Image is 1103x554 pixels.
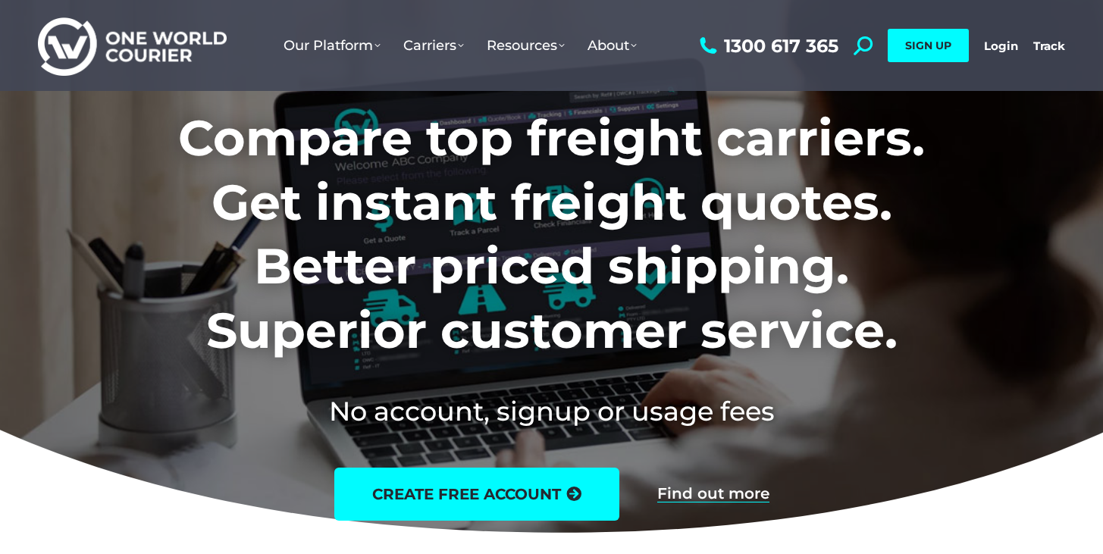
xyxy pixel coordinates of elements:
[284,37,381,54] span: Our Platform
[334,468,619,521] a: create free account
[487,37,565,54] span: Resources
[272,22,392,69] a: Our Platform
[475,22,576,69] a: Resources
[984,39,1018,53] a: Login
[403,37,464,54] span: Carriers
[392,22,475,69] a: Carriers
[905,39,951,52] span: SIGN UP
[78,393,1025,430] h2: No account, signup or usage fees
[888,29,969,62] a: SIGN UP
[657,486,769,502] a: Find out more
[588,37,637,54] span: About
[696,36,838,55] a: 1300 617 365
[38,15,227,77] img: One World Courier
[1033,39,1065,53] a: Track
[576,22,648,69] a: About
[78,106,1025,362] h1: Compare top freight carriers. Get instant freight quotes. Better priced shipping. Superior custom...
